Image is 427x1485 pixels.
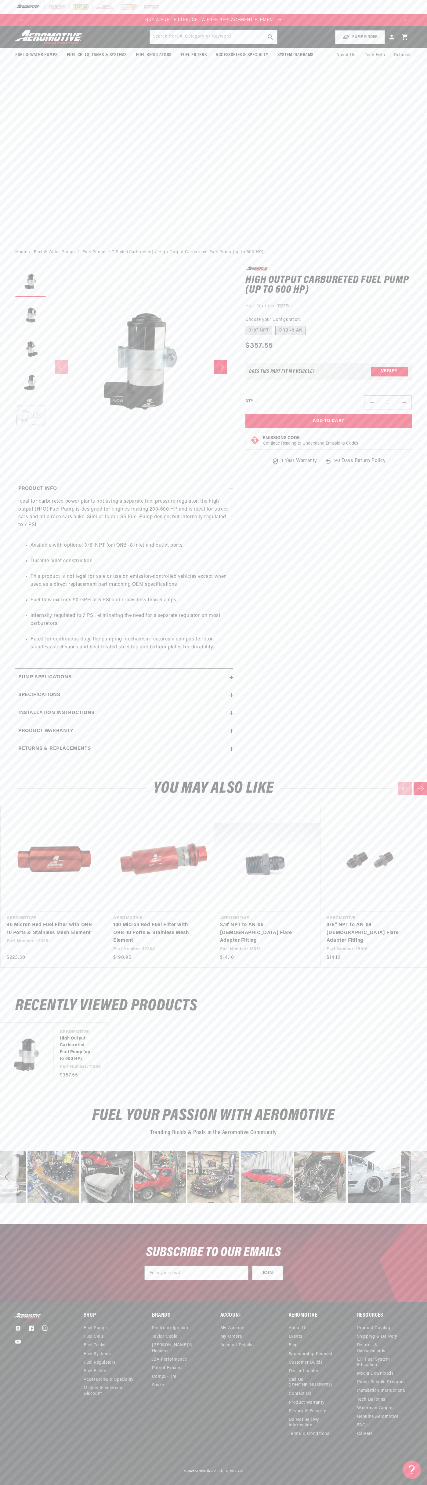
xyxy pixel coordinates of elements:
[184,1469,213,1473] small: © 2025 .
[289,1399,325,1407] a: Product Warranty
[31,542,230,550] li: Available with optional 3/8' NPT (or) ORB -8 inlet and outlet ports.
[241,1151,293,1203] div: image number 14
[220,1325,245,1333] a: My Account
[357,1325,390,1333] a: Product Catalog
[289,1407,326,1416] a: Privacy & Security
[245,340,273,351] span: $357.55
[336,53,356,57] span: About Us
[275,326,306,335] label: ORB -8 AN
[18,745,91,753] h2: Returns & replacements
[82,249,107,256] a: Fuel Pumps
[11,48,62,62] summary: Fuel & Water Pumps
[250,435,260,445] img: Emissions code
[144,1266,248,1280] input: Enter your email
[84,1367,106,1376] a: Fuel Filters
[334,457,386,471] span: 90 Days Return Policy
[214,360,227,374] button: Slide right
[27,17,400,24] div: 2 of 4
[152,1373,176,1381] a: Compu-Fire
[220,1341,252,1350] a: Account Details
[15,740,233,758] summary: Returns & replacements
[15,722,233,740] summary: Product warranty
[84,1341,106,1350] a: Fuel Tanks
[18,691,60,699] h2: Specifications
[81,1151,133,1203] div: image number 11
[357,1369,394,1378] a: Media Downloads
[245,276,412,295] h1: High Output Carbureted Fuel Pump (up to 600 HP)
[245,414,412,428] button: Add to Cart
[277,52,313,58] span: System Diagrams
[289,1325,308,1333] a: About Us
[15,249,412,256] nav: breadcrumbs
[187,1151,239,1203] div: Photo from a Shopper
[289,1341,298,1350] a: Blog
[152,1364,183,1373] a: Patriot Exhaust
[273,48,318,62] summary: System Diagrams
[7,921,95,937] a: 40 Micron Red Fuel Filter with ORB-10 Ports & Stainless Mesh Element
[18,485,57,493] h2: Product Info
[15,704,233,722] summary: Installation Instructions
[145,18,276,22] span: BUY A FUEL FILTER, GET A FREE REPLACEMENT ELEMENT
[152,1333,177,1341] a: Taylor Cable
[289,1358,323,1367] a: Customer Builds
[348,1151,400,1203] div: Photo from a Shopper
[411,1151,427,1203] div: Next
[214,1469,243,1473] small: All rights reserved
[31,612,230,628] li: Internally regulated to 7 PSI, eliminating the need for a separate regulator on most carburetors.
[277,304,289,309] strong: 11219
[158,249,264,256] li: High Output Carbureted Fuel Pump (up to 600 HP)
[289,1367,319,1376] a: Dealer Locator
[15,686,233,704] summary: Specifications
[211,48,273,62] summary: Accessories & Specialty
[195,1469,212,1473] a: Aeromotive
[84,1358,116,1367] a: Fuel Regulators
[15,401,46,431] button: Load image 5 in gallery view
[241,1151,293,1203] div: Photo from a Shopper
[131,48,176,62] summary: Fuel Regulators
[249,369,315,374] div: Does This part fit My vehicle?
[15,781,412,796] h2: You may also like
[113,921,201,945] a: 100 Micron Red Fuel Filter with ORB-10 Ports & Stainless Mesh Element
[60,1035,95,1063] a: High Output Carbureted Fuel Pump (up to 600 HP)
[15,14,27,26] button: Translation missing: en.sections.announcements.previous_announcement
[220,921,308,945] a: 3/8' NPT to AN-06 [DEMOGRAPHIC_DATA] Flare Adapter Fitting
[371,367,408,376] button: Verify
[176,48,211,62] summary: Fuel Filters
[335,30,385,44] button: PUMP FINDER
[327,921,415,945] a: 3/8" NPT to AN-08 [DEMOGRAPHIC_DATA] Flare Adapter Fitting
[15,249,27,256] a: Home
[81,1151,133,1203] div: Photo from a Shopper
[31,636,230,651] li: Rated for continuous duty, the pumping mechanism features a composite rotor, stainless steel vane...
[272,457,317,465] a: 1 Year Warranty
[414,782,427,795] button: Next slide
[84,1384,138,1398] a: Military & Veterans Discount
[15,480,233,498] summary: Product Info
[34,249,76,256] a: Fuel & Water Pumps
[245,326,272,335] label: 3/8" NPT
[84,1350,111,1358] a: Fuel Systems
[357,1430,373,1438] a: Careers
[136,52,172,58] span: Fuel Regulators
[245,302,412,310] div: Part Number:
[348,1151,400,1203] div: image number 16
[289,1390,312,1398] a: Contact Us
[152,1341,202,1355] a: [PERSON_NAME]’s Headers
[357,1387,405,1395] a: Installation Instructions
[152,1381,164,1390] a: Spyke
[398,782,412,795] button: Previous slide
[394,52,412,59] span: Rebuilds
[245,399,253,404] label: QTY
[84,1325,108,1333] a: Fuel Pumps
[357,1333,397,1341] a: Shipping & Delivery
[263,441,358,446] p: Continue Reading to Understand Emissions Codes
[27,1151,79,1203] div: image number 10
[15,266,46,297] button: Load image 1 in gallery view
[134,1151,186,1203] div: image number 12
[31,557,230,565] li: Durable billet construction.
[289,1376,339,1390] a: Call Us ([PHONE_NUMBER])
[13,30,89,44] img: Aeromotive
[15,1109,412,1123] h2: Fuel Your Passion with Aeromotive
[31,596,230,604] li: Fuel flow exceeds 90 GPH at 5 PSI and draws less than 5 amps.
[365,52,385,59] span: Tech Help
[84,1333,104,1341] a: Fuel Cells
